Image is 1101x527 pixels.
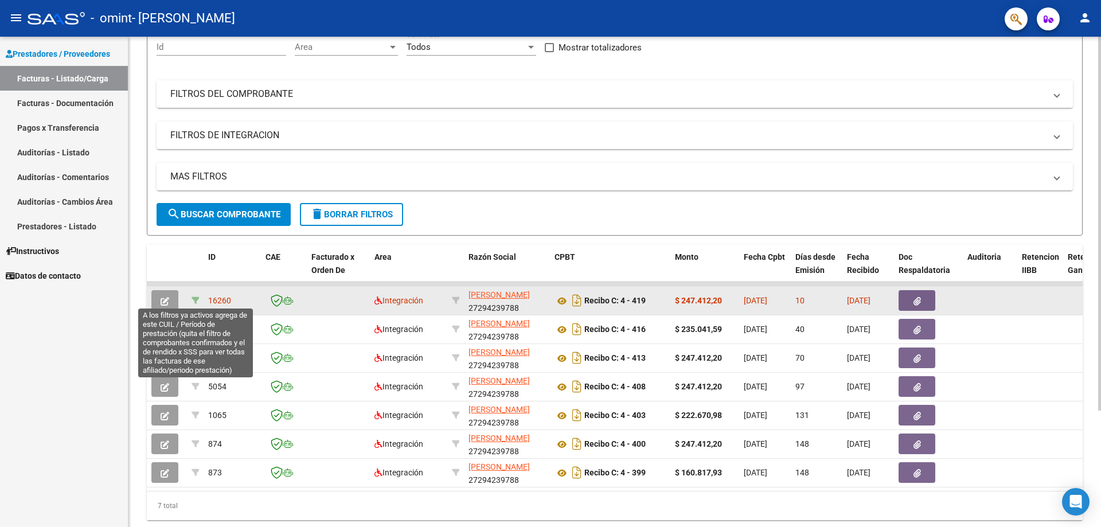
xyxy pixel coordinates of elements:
[468,288,545,313] div: 27294239788
[795,382,805,391] span: 97
[847,382,870,391] span: [DATE]
[374,439,423,448] span: Integración
[550,245,670,295] datatable-header-cell: CPBT
[584,469,646,478] strong: Recibo C: 4 - 399
[374,411,423,420] span: Integración
[208,353,227,362] span: 8004
[374,296,423,305] span: Integración
[370,245,447,295] datatable-header-cell: Area
[791,245,842,295] datatable-header-cell: Días desde Emisión
[157,163,1073,190] mat-expansion-panel-header: MAS FILTROS
[795,325,805,334] span: 40
[569,291,584,310] i: Descargar documento
[739,245,791,295] datatable-header-cell: Fecha Cpbt
[584,325,646,334] strong: Recibo C: 4 - 416
[894,245,963,295] datatable-header-cell: Doc Respaldatoria
[468,405,530,414] span: [PERSON_NAME]
[468,434,530,443] span: [PERSON_NAME]
[311,252,354,275] span: Facturado x Orden De
[584,440,646,449] strong: Recibo C: 4 - 400
[208,325,231,334] span: 12079
[569,377,584,396] i: Descargar documento
[132,6,235,31] span: - [PERSON_NAME]
[795,439,809,448] span: 148
[407,42,431,52] span: Todos
[157,80,1073,108] mat-expansion-panel-header: FILTROS DEL COMPROBANTE
[847,439,870,448] span: [DATE]
[1022,252,1059,275] span: Retencion IIBB
[744,411,767,420] span: [DATE]
[157,203,291,226] button: Buscar Comprobante
[310,207,324,221] mat-icon: delete
[204,245,261,295] datatable-header-cell: ID
[300,203,403,226] button: Borrar Filtros
[1062,488,1090,516] div: Open Intercom Messenger
[374,252,392,261] span: Area
[374,382,423,391] span: Integración
[9,11,23,25] mat-icon: menu
[468,317,545,341] div: 27294239788
[1078,11,1092,25] mat-icon: person
[208,296,231,305] span: 16260
[6,245,59,257] span: Instructivos
[675,252,698,261] span: Monto
[744,325,767,334] span: [DATE]
[208,382,227,391] span: 5054
[6,48,110,60] span: Prestadores / Proveedores
[468,462,530,471] span: [PERSON_NAME]
[374,325,423,334] span: Integración
[847,325,870,334] span: [DATE]
[584,382,646,392] strong: Recibo C: 4 - 408
[374,353,423,362] span: Integración
[266,252,280,261] span: CAE
[167,209,280,220] span: Buscar Comprobante
[675,382,722,391] strong: $ 247.412,20
[569,435,584,453] i: Descargar documento
[795,353,805,362] span: 70
[1017,245,1063,295] datatable-header-cell: Retencion IIBB
[91,6,132,31] span: - omint
[795,296,805,305] span: 10
[675,296,722,305] strong: $ 247.412,20
[468,374,545,399] div: 27294239788
[584,296,646,306] strong: Recibo C: 4 - 419
[261,245,307,295] datatable-header-cell: CAE
[847,353,870,362] span: [DATE]
[963,245,1017,295] datatable-header-cell: Auditoria
[795,411,809,420] span: 131
[468,348,530,357] span: [PERSON_NAME]
[167,207,181,221] mat-icon: search
[675,439,722,448] strong: $ 247.412,20
[584,411,646,420] strong: Recibo C: 4 - 403
[899,252,950,275] span: Doc Respaldatoria
[208,439,222,448] span: 874
[170,170,1045,183] mat-panel-title: MAS FILTROS
[468,403,545,427] div: 27294239788
[468,290,530,299] span: [PERSON_NAME]
[468,432,545,456] div: 27294239788
[569,349,584,367] i: Descargar documento
[795,252,835,275] span: Días desde Emisión
[847,411,870,420] span: [DATE]
[670,245,739,295] datatable-header-cell: Monto
[675,468,722,477] strong: $ 160.817,93
[208,411,227,420] span: 1065
[744,353,767,362] span: [DATE]
[569,406,584,424] i: Descargar documento
[584,354,646,363] strong: Recibo C: 4 - 413
[744,439,767,448] span: [DATE]
[847,252,879,275] span: Fecha Recibido
[744,296,767,305] span: [DATE]
[675,325,722,334] strong: $ 235.041,59
[374,468,423,477] span: Integración
[464,245,550,295] datatable-header-cell: Razón Social
[795,468,809,477] span: 148
[307,245,370,295] datatable-header-cell: Facturado x Orden De
[468,319,530,328] span: [PERSON_NAME]
[468,346,545,370] div: 27294239788
[468,376,530,385] span: [PERSON_NAME]
[842,245,894,295] datatable-header-cell: Fecha Recibido
[569,463,584,482] i: Descargar documento
[967,252,1001,261] span: Auditoria
[569,320,584,338] i: Descargar documento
